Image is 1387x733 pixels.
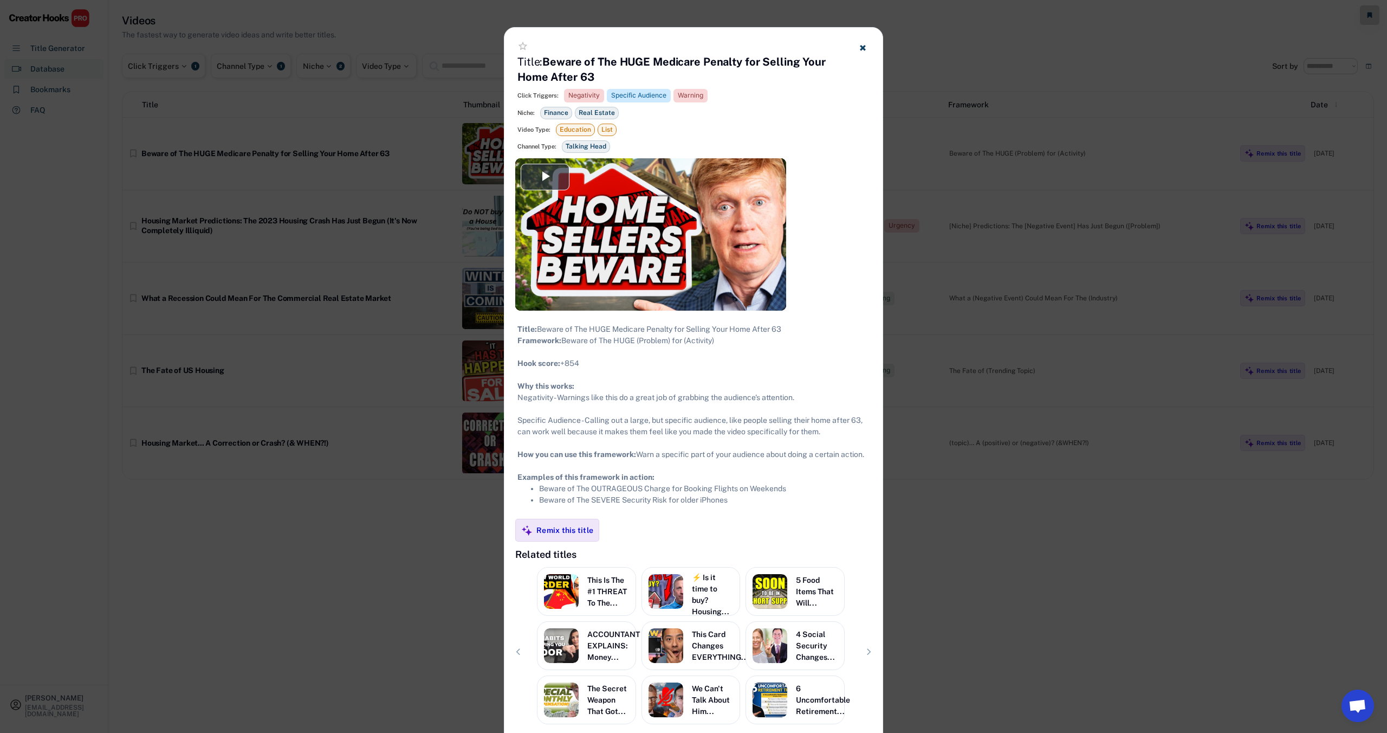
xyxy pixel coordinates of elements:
[692,572,734,618] div: ⚡️ Is it time to buy? Housing...
[649,683,683,717] img: WeCan-tTalkAboutHimAnymore____BillGates-TheKwakBrothers.jpg
[540,107,572,119] div: Finance
[536,525,593,535] div: Remix this title
[544,628,579,663] img: ACCOUNTANTEXPLAINS_MoneyHabitsKeepingYouPoor-Nischa.jpg
[753,574,787,609] img: ScreenShot2023-02-12at9_47.16AM
[517,336,561,345] strong: Framework:
[678,91,703,100] div: Warning
[558,359,560,368] strong: :
[1341,690,1374,722] a: Open chat
[692,629,749,663] div: This Card Changes EVERYTHING...
[517,41,528,52] button: star_border
[517,55,828,83] strong: Beware of The HUGE Medicare Penalty for Selling Your Home After 63
[568,91,600,100] div: Negativity
[692,683,734,717] div: We Can't Talk About Him...
[517,126,550,134] div: Video Type:
[517,143,556,151] div: Channel Type:
[539,494,870,506] li: Beware of The SEVERE Security Risk for older iPhones
[515,158,786,311] div: Video Player
[544,574,579,609] img: ThisIsThe-1THREATToTheU_S_ECONOMY-MinorityMindset1.jpg
[753,628,787,663] img: 4SocialSecurityChangesThatWillHaveaBIGIMPACTin2023-HolySchmidt.jpg
[517,109,535,117] div: Niche:
[521,525,533,536] img: MagicMajor%20%28Purple%29.svg
[517,382,574,390] strong: Why this works:
[539,483,870,494] li: Beware of The OUTRAGEOUS Charge for Booking Flights on Weekends
[649,574,683,609] img: Isittimetobuy_HousingMarketUpdate-KenMcElroy.jpg
[556,124,595,136] div: Education
[562,140,610,153] div: Talking Head
[544,683,579,717] img: TheSecretWeaponThatGotMe17000inVADisabilityBenefits-CombatCraig.jpg
[515,547,576,562] div: Related titles
[517,359,558,368] strong: Hook score
[517,92,559,100] div: Click Triggers:
[796,575,838,609] div: 5 Food Items That Will...
[587,629,640,663] div: ACCOUNTANT EXPLAINS: Money...
[587,683,629,717] div: The Secret Weapon That Got...
[796,683,850,717] div: 6 Uncomfortable Retirement...
[587,575,629,609] div: This Is The #1 THREAT To The...
[517,324,870,506] div: Beware of The HUGE Medicare Penalty for Selling Your Home After 63 Beware of The HUGE (Problem) f...
[517,450,636,459] strong: How you can use this framework:
[517,473,654,481] strong: Examples of this framework in action:
[649,628,683,663] img: ThisCardChangesEVERYTHING-BestCreditCardEVER_-JohnLiang.jpg
[575,107,619,119] div: Real Estate
[598,124,617,136] div: List
[517,54,842,85] h4: Title:
[796,629,838,663] div: 4 Social Security Changes...
[517,325,537,333] strong: Title:
[611,91,666,100] div: Specific Audience
[753,683,787,717] img: 6UncomfortableRetirement_Truths_YouNeedtoHear___-SafeguardWealthManagement.jpg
